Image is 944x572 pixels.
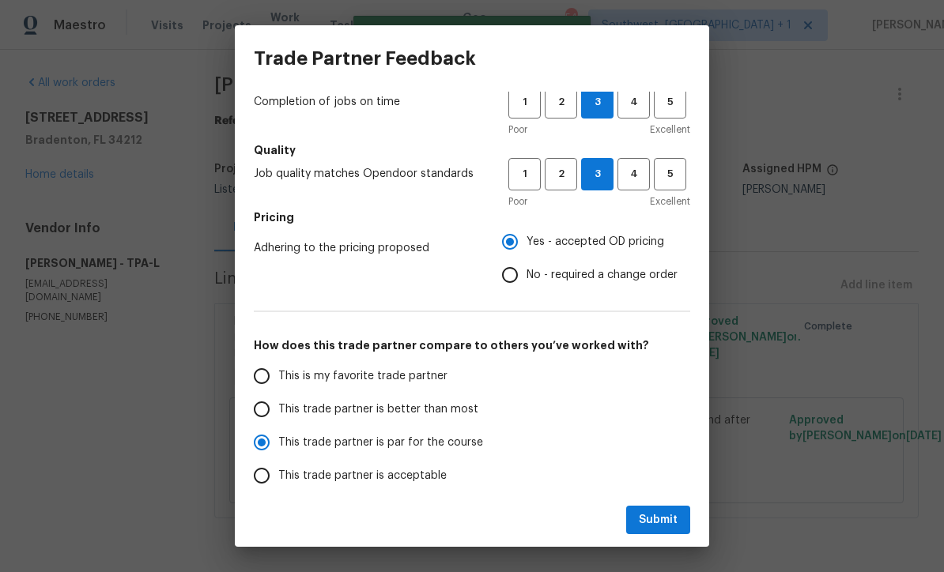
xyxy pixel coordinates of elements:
h5: How does this trade partner compare to others you’ve worked with? [254,337,690,353]
button: 4 [617,158,650,190]
button: 3 [581,158,614,190]
span: 2 [546,165,576,183]
span: 2 [546,93,576,111]
button: 2 [545,158,577,190]
button: 3 [581,86,614,119]
span: Job quality matches Opendoor standards [254,166,483,182]
span: This trade partner is acceptable [278,468,447,484]
span: Excellent [650,122,690,137]
button: 5 [654,86,686,119]
div: Pricing [502,225,690,292]
button: 1 [508,86,541,119]
span: 5 [655,165,685,183]
button: 1 [508,158,541,190]
button: 4 [617,86,650,119]
span: 4 [619,165,648,183]
span: 5 [655,93,685,111]
span: Submit [639,510,678,530]
span: Yes - accepted OD pricing [527,234,664,250]
h5: Quality [254,142,690,158]
span: Completion of jobs on time [254,94,483,110]
span: 1 [510,93,539,111]
button: 5 [654,158,686,190]
div: How does this trade partner compare to others you’ve worked with? [254,359,690,525]
h3: Trade Partner Feedback [254,47,476,70]
h5: Pricing [254,209,690,225]
span: 3 [582,93,613,111]
span: 3 [582,165,613,183]
button: Submit [626,506,690,535]
span: This is my favorite trade partner [278,368,447,385]
span: Excellent [650,194,690,209]
span: No - required a change order [527,267,678,284]
span: 4 [619,93,648,111]
span: This trade partner is better than most [278,401,478,418]
span: This trade partner is par for the course [278,435,483,451]
span: Adhering to the pricing proposed [254,240,477,256]
button: 2 [545,86,577,119]
span: 1 [510,165,539,183]
span: Poor [508,122,527,137]
span: Poor [508,194,527,209]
